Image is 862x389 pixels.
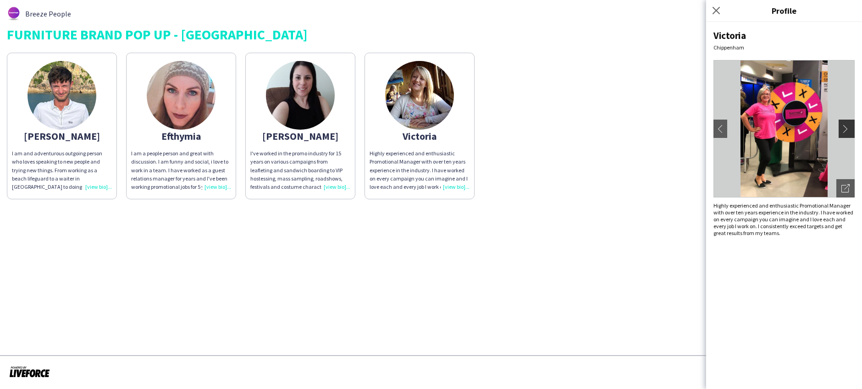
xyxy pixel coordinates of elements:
div: I am and adventurous outgoing person who loves speaking to new people and trying new things. From... [12,149,112,191]
div: Chippenham [713,44,855,51]
div: Victoria [370,132,470,140]
div: I am a people person and great with discussion. I am funny and social, i love to work in a team. ... [131,149,231,191]
div: Highly experienced and enthusiastic Promotional Manager with over ten years experience in the ind... [713,202,855,236]
div: [PERSON_NAME] [250,132,350,140]
img: thumb-661662e827d99.jpeg [28,61,96,130]
h3: Profile [706,5,862,16]
div: Open photos pop-in [836,179,855,197]
div: [PERSON_NAME] [12,132,112,140]
img: ec5d6c38-a85f-4550-8231-2463ba6811ff.jpg [385,61,454,130]
img: thumb-655cfd5bb991e.jpeg [147,61,215,130]
div: FURNITURE BRAND POP UP - [GEOGRAPHIC_DATA] [7,27,855,41]
div: Highly experienced and enthusiastic Promotional Manager with over ten years experience in the ind... [370,149,470,191]
img: Crew avatar or photo [713,60,855,197]
img: thumb-62876bd588459.png [7,7,21,21]
img: Powered by Liveforce [9,365,50,378]
div: Efthymia [131,132,231,140]
div: Victoria [713,29,855,42]
img: thumb-5d31c370f1bc1.jpg [266,61,335,130]
div: I've worked in the promo industry for 15 years on various campaigns from leafleting and sandwich ... [250,149,350,191]
span: Breeze People [25,10,71,18]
